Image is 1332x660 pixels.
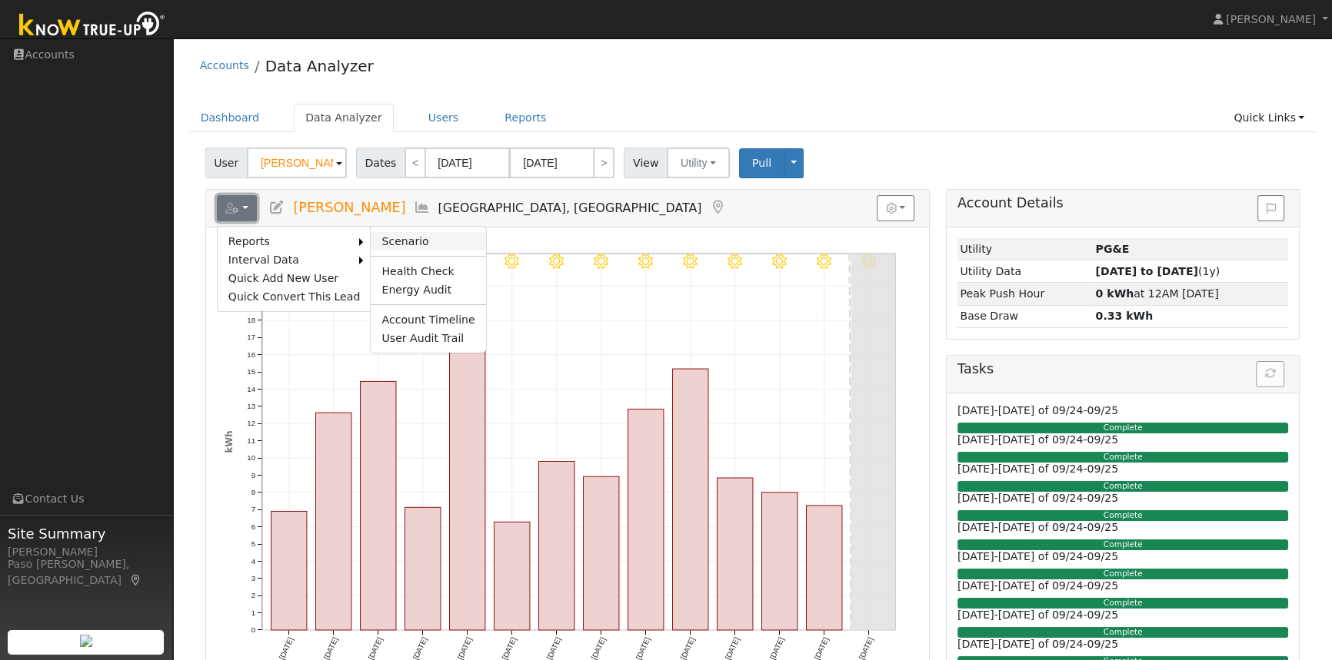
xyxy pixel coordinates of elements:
[957,195,1288,211] h5: Account Details
[405,507,440,630] rect: onclick=""
[772,254,787,269] i: 9/02 - Clear
[251,625,255,634] text: 0
[1093,283,1288,305] td: at 12AM [DATE]
[405,148,426,178] a: <
[957,510,1288,521] div: Complete
[251,522,255,531] text: 6
[957,609,1288,622] h6: [DATE]-[DATE] of 09/24-09/25
[957,521,1288,534] h6: [DATE]-[DATE] of 09/24-09/25
[251,488,255,496] text: 8
[717,478,752,630] rect: onclick=""
[957,463,1288,476] h6: [DATE]-[DATE] of 09/24-09/25
[251,505,255,513] text: 7
[80,635,92,647] img: retrieve
[205,148,248,178] span: User
[12,8,173,43] img: Know True-Up
[129,574,143,586] a: Map
[251,574,255,582] text: 3
[1257,195,1284,221] button: Issue History
[247,367,255,376] text: 15
[356,148,405,178] span: Dates
[265,57,374,75] a: Data Analyzer
[371,232,485,250] a: Scenario Report
[251,539,255,548] text: 5
[247,385,255,393] text: 14
[493,104,558,132] a: Reports
[538,462,574,630] rect: onclick=""
[1095,265,1197,277] strong: [DATE] to [DATE]
[251,471,255,479] text: 9
[371,310,485,329] a: Account Timeline Report
[218,232,360,250] a: Reports
[957,260,1093,283] td: Utility Data
[683,254,698,269] i: 8/31 - MostlyClear
[957,481,1288,492] div: Complete
[247,453,255,462] text: 10
[957,579,1288,592] h6: [DATE]-[DATE] of 09/24-09/25
[414,200,431,215] a: Multi-Series Graph
[271,512,306,630] rect: onclick=""
[218,287,371,306] a: Quick Convert This Lead
[752,157,771,169] span: Pull
[667,148,730,178] button: Utility
[1095,265,1220,277] span: (1y)
[247,333,255,342] text: 17
[817,254,831,269] i: 9/03 - Clear
[371,262,485,280] a: Health Check Report
[8,544,165,560] div: [PERSON_NAME]
[1095,287,1134,300] strong: 0 kWh
[8,523,165,544] span: Site Summary
[957,627,1288,638] div: Complete
[638,254,653,269] i: 8/30 - MostlyClear
[672,369,708,630] rect: onclick=""
[624,148,668,178] span: View
[247,148,347,178] input: Select a User
[247,436,255,445] text: 11
[494,522,529,630] rect: onclick=""
[583,476,618,630] rect: onclick=""
[957,404,1288,417] h6: [DATE]-[DATE] of 09/24-09/25
[293,200,405,215] span: [PERSON_NAME]
[1226,13,1316,25] span: [PERSON_NAME]
[247,350,255,359] text: 16
[957,539,1288,550] div: Complete
[189,104,271,132] a: Dashboard
[957,283,1093,305] td: Peak Push Hour
[549,254,564,269] i: 8/28 - MostlyClear
[251,557,255,565] text: 4
[761,493,797,630] rect: onclick=""
[593,148,614,178] a: >
[8,556,165,589] div: Paso [PERSON_NAME], [GEOGRAPHIC_DATA]
[251,609,255,617] text: 1
[247,316,255,324] text: 18
[594,254,608,269] i: 8/29 - MostlyClear
[957,569,1288,579] div: Complete
[1222,104,1316,132] a: Quick Links
[218,269,371,287] a: Quick Add New User
[957,550,1288,563] h6: [DATE]-[DATE] of 09/24-09/25
[957,492,1288,505] h6: [DATE]-[DATE] of 09/24-09/25
[371,329,485,347] a: User Audit Trail
[417,104,471,132] a: Users
[200,59,249,71] a: Accounts
[371,280,485,299] a: Energy Audit Report
[957,238,1093,260] td: Utility
[957,638,1288,651] h6: [DATE]-[DATE] of 09/24-09/25
[218,250,360,269] a: Interval Data
[449,288,485,630] rect: onclick=""
[247,420,255,428] text: 12
[739,148,784,178] button: Pull
[806,506,841,630] rect: onclick=""
[957,598,1288,609] div: Complete
[1095,310,1153,322] strong: 0.33 kWh
[957,305,1093,327] td: Base Draw
[709,200,726,215] a: Map
[294,104,394,132] a: Data Analyzer
[247,402,255,410] text: 13
[728,254,742,269] i: 9/01 - Clear
[1095,243,1129,255] strong: ID: 17255982, authorized: 09/05/25
[957,423,1288,433] div: Complete
[628,410,663,630] rect: onclick=""
[224,431,235,453] text: kWh
[268,200,285,215] a: Edit User (36850)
